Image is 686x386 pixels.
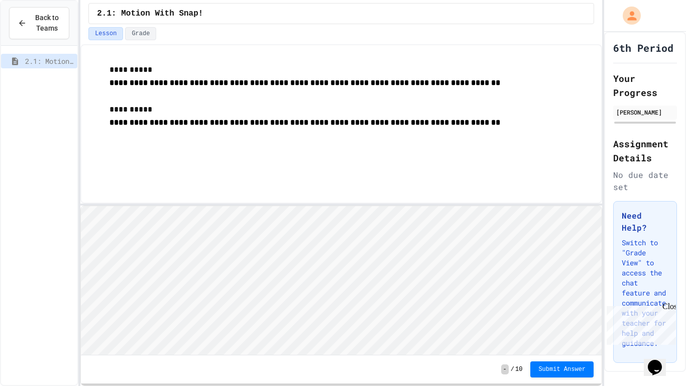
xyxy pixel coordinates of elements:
h3: Need Help? [622,210,668,234]
p: Switch to "Grade View" to access the chat feature and communicate with your teacher for help and ... [622,238,668,348]
iframe: Snap! Programming Environment [81,206,602,355]
div: No due date set [613,169,677,193]
h1: 6th Period [613,41,673,55]
button: Grade [125,27,156,40]
h2: Your Progress [613,71,677,100]
span: 2.1: Motion With Snap! [97,8,203,20]
iframe: chat widget [644,346,676,376]
iframe: chat widget [603,302,676,345]
button: Lesson [88,27,123,40]
span: 2.1: Motion With Snap! [25,56,73,66]
div: Chat with us now!Close [4,4,69,64]
span: - [501,364,509,374]
div: [PERSON_NAME] [616,108,674,117]
span: Submit Answer [538,365,586,373]
button: Back to Teams [9,7,69,39]
button: Submit Answer [530,361,594,377]
div: My Account [612,4,643,27]
span: Back to Teams [33,13,61,34]
h2: Assignment Details [613,137,677,165]
span: 10 [515,365,522,373]
span: / [511,365,514,373]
